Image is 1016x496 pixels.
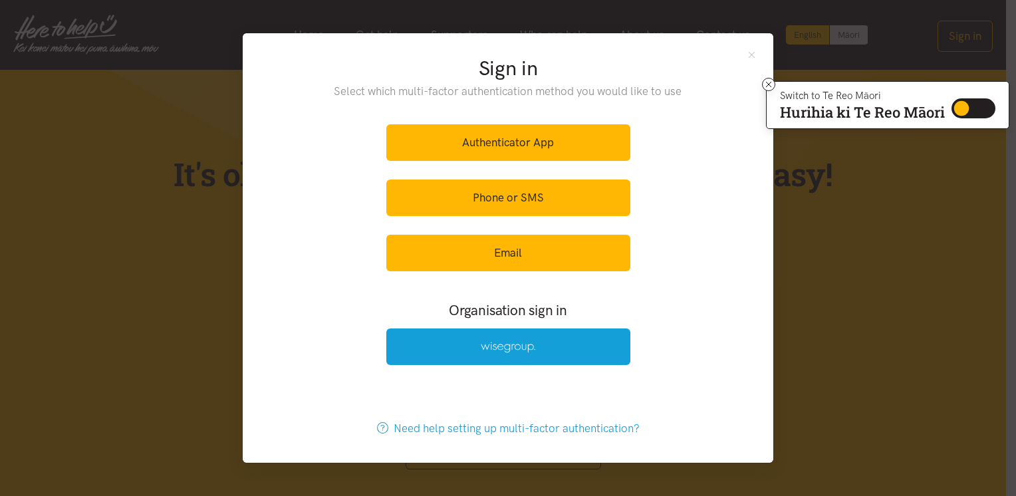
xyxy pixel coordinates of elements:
[350,301,666,320] h3: Organisation sign in
[746,49,757,61] button: Close
[481,342,535,353] img: Wise Group
[386,180,630,216] a: Phone or SMS
[307,82,709,100] p: Select which multi-factor authentication method you would like to use
[386,124,630,161] a: Authenticator App
[780,106,945,118] p: Hurihia ki Te Reo Māori
[386,235,630,271] a: Email
[307,55,709,82] h2: Sign in
[780,92,945,100] p: Switch to Te Reo Māori
[363,410,654,447] a: Need help setting up multi-factor authentication?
